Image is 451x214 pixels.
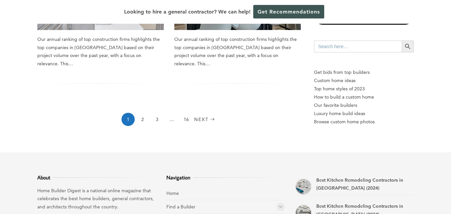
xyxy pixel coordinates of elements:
input: Search here... [314,41,402,52]
a: How to build a custom home [314,93,414,101]
a: Our favorite builders [314,101,414,109]
span: … [165,113,178,126]
a: Home [166,190,179,196]
a: 2 [136,113,149,126]
iframe: Drift Widget Chat Controller [418,181,443,206]
h3: Navigation [166,173,285,181]
a: Browse custom home photos [314,118,414,126]
div: Our annual ranking of top construction firms highlights the top companies in [GEOGRAPHIC_DATA] ba... [37,35,164,68]
a: Luxury home build ideas [314,109,414,118]
div: Our annual ranking of top construction firms highlights the top companies in [GEOGRAPHIC_DATA] ba... [174,35,301,68]
a: 3 [151,113,164,126]
h3: About [37,173,156,181]
span: 1 [121,113,135,126]
a: Get Recommendations [253,5,324,18]
p: Home Builder Digest is a national online magazine that celebrates the best home builders, general... [37,187,156,211]
a: Find a Builder [166,204,195,210]
a: 16 [180,113,193,126]
a: Custom home ideas [314,76,414,85]
p: Get bids from top builders [314,68,414,76]
a: Best Kitchen Remodeling Contractors in Coral Gables (2024) [295,178,312,195]
a: Next [194,113,217,126]
a: Top home styles of 2023 [314,85,414,93]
